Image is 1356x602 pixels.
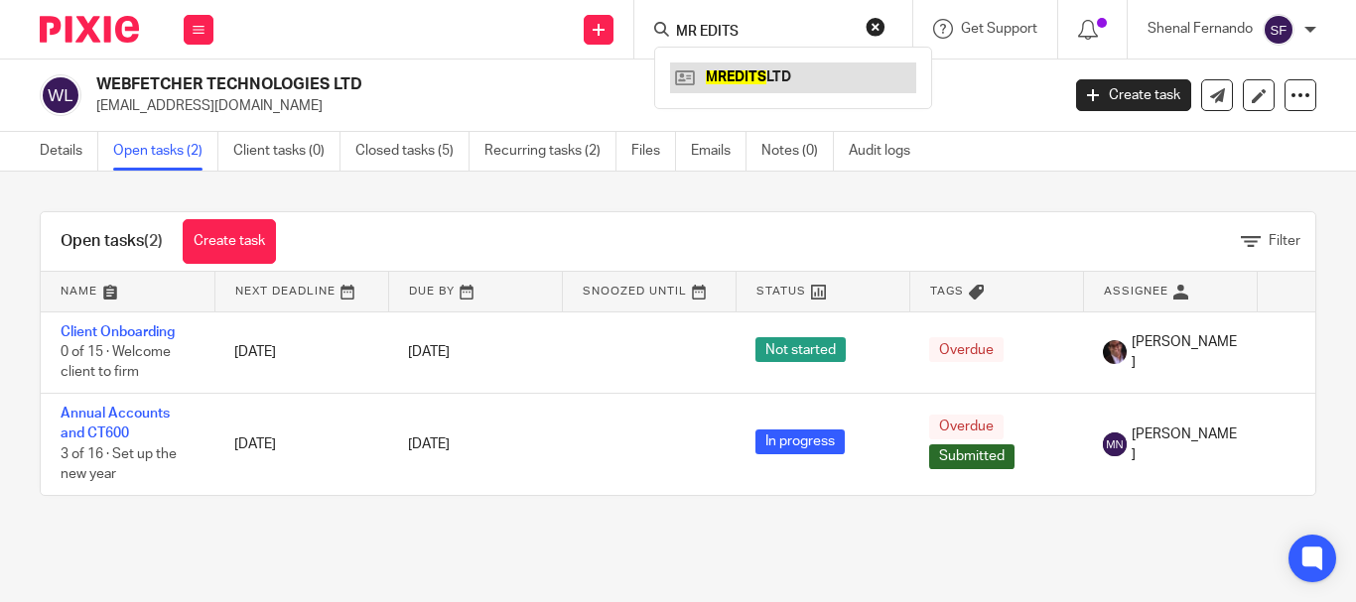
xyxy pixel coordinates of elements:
[961,22,1037,36] span: Get Support
[583,286,687,297] span: Snoozed Until
[408,345,450,359] span: [DATE]
[408,437,450,451] span: [DATE]
[40,132,98,171] a: Details
[61,447,177,482] span: 3 of 16 · Set up the new year
[144,233,163,249] span: (2)
[1103,432,1127,456] img: svg%3E
[866,17,885,37] button: Clear
[484,132,616,171] a: Recurring tasks (2)
[61,231,163,252] h1: Open tasks
[40,74,81,116] img: svg%3E
[355,132,470,171] a: Closed tasks (5)
[113,132,218,171] a: Open tasks (2)
[233,132,340,171] a: Client tasks (0)
[755,337,846,362] span: Not started
[183,219,276,264] a: Create task
[631,132,676,171] a: Files
[96,96,1046,116] p: [EMAIL_ADDRESS][DOMAIN_NAME]
[930,286,964,297] span: Tags
[756,286,806,297] span: Status
[214,393,388,494] td: [DATE]
[1076,79,1191,111] a: Create task
[1269,234,1300,248] span: Filter
[1132,332,1237,373] span: [PERSON_NAME]
[61,325,175,339] a: Client Onboarding
[61,345,171,380] span: 0 of 15 · Welcome client to firm
[1148,19,1253,39] p: Shenal Fernando
[674,24,853,42] input: Search
[691,132,746,171] a: Emails
[61,407,170,440] a: Annual Accounts and CT600
[214,311,388,393] td: [DATE]
[929,415,1004,439] span: Overdue
[929,444,1015,469] span: Submitted
[96,74,857,95] h2: WEBFETCHER TECHNOLOGIES LTD
[929,337,1004,362] span: Overdue
[755,429,845,454] span: In progress
[1263,14,1294,46] img: svg%3E
[1132,424,1237,465] span: [PERSON_NAME]
[40,16,139,43] img: Pixie
[849,132,925,171] a: Audit logs
[761,132,834,171] a: Notes (0)
[1103,340,1127,364] img: Wijay.jpg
